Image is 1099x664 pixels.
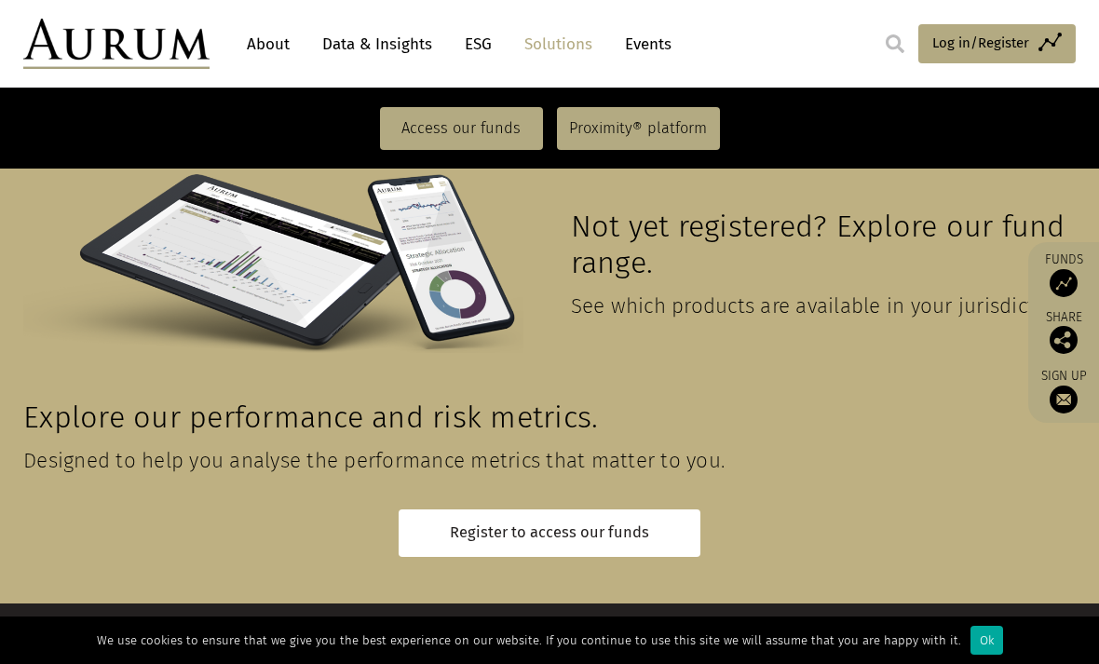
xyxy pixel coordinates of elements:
[1050,326,1078,354] img: Share this post
[23,400,598,436] span: Explore our performance and risk metrics.
[23,448,725,473] span: Designed to help you analyse the performance metrics that matter to you.
[237,27,299,61] a: About
[23,19,210,69] img: Aurum
[932,32,1029,54] span: Log in/Register
[1050,269,1078,297] img: Access Funds
[571,293,1070,318] span: See which products are available in your jurisdiction.
[313,27,441,61] a: Data & Insights
[1038,311,1090,354] div: Share
[380,107,543,150] a: Access our funds
[1038,251,1090,297] a: Funds
[1038,368,1090,413] a: Sign up
[918,24,1076,63] a: Log in/Register
[455,27,501,61] a: ESG
[1050,386,1078,413] img: Sign up to our newsletter
[557,107,720,150] a: Proximity® platform
[616,27,672,61] a: Events
[515,27,602,61] a: Solutions
[970,626,1003,655] div: Ok
[571,209,1065,281] span: Not yet registered? Explore our fund range.
[399,509,700,557] a: Register to access our funds
[886,34,904,53] img: search.svg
